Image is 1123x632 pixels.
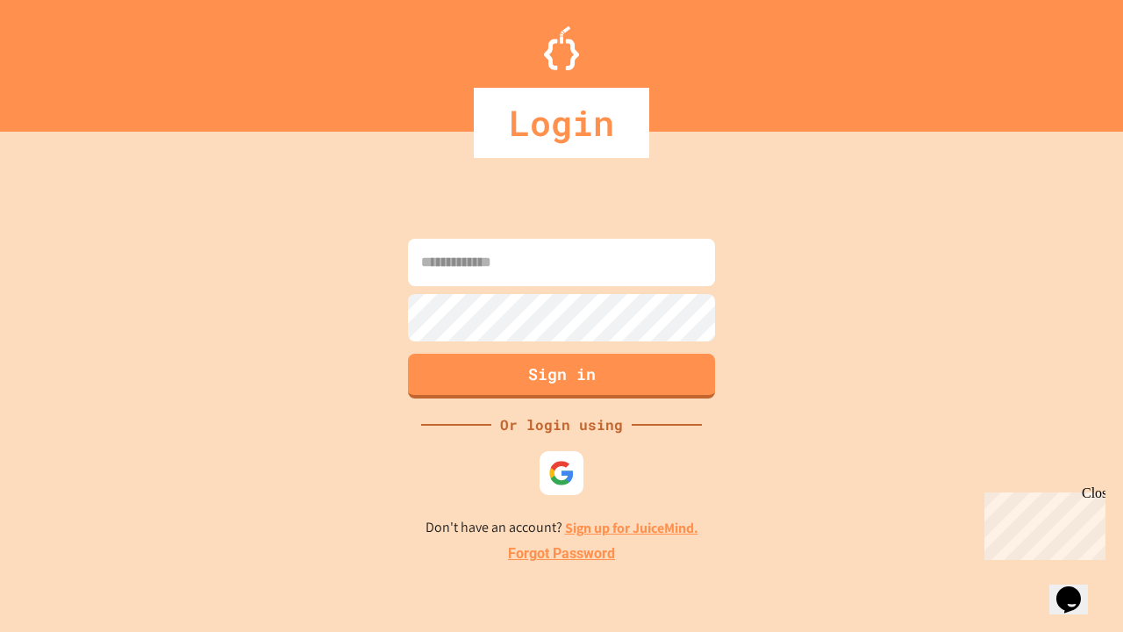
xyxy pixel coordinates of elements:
div: Or login using [491,414,632,435]
p: Don't have an account? [426,517,698,539]
a: Sign up for JuiceMind. [565,519,698,537]
div: Chat with us now!Close [7,7,121,111]
img: Logo.svg [544,26,579,70]
div: Login [474,88,649,158]
button: Sign in [408,354,715,399]
iframe: chat widget [977,485,1105,560]
a: Forgot Password [508,543,615,564]
iframe: chat widget [1049,562,1105,614]
img: google-icon.svg [548,460,575,486]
